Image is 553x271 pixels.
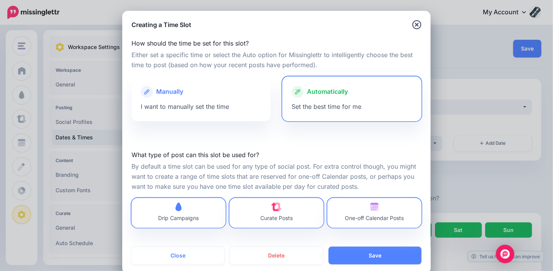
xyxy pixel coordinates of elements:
[132,50,421,70] p: Either set a specific time or select the Auto option for Missinglettr to intelligently choose the...
[132,150,421,159] label: What type of post can this slot be used for?
[345,215,404,221] span: One-off Calendar Posts
[230,247,323,264] button: Delete
[307,87,348,97] span: Automatically
[132,247,224,264] button: Close
[175,203,181,211] img: drip-campaigns.png
[496,245,514,263] div: Open Intercom Messenger
[132,20,191,29] h5: Creating a Time Slot
[141,103,229,110] span: I want to manually set the time
[370,203,379,211] img: calendar.png
[327,198,421,228] a: One-off Calendar Posts
[329,247,421,264] button: Save
[271,203,282,211] img: curate.png
[156,87,183,97] span: Manually
[132,198,226,228] a: Drip Campaigns
[260,215,293,221] span: Curate Posts
[132,39,421,48] label: How should the time be set for this slot?
[132,162,421,192] p: By default a time slot can be used for any type of social post. For extra control though, you mig...
[229,198,324,228] a: Curate Posts
[158,215,199,221] span: Drip Campaigns
[292,103,361,110] span: Set the best time for me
